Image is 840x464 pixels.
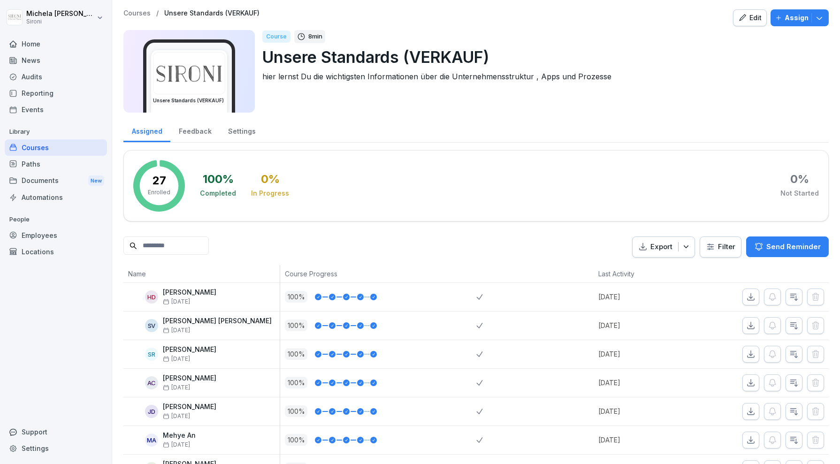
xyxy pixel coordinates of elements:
[5,139,107,156] a: Courses
[88,175,104,186] div: New
[785,13,809,23] p: Assign
[598,349,692,359] p: [DATE]
[163,441,190,448] span: [DATE]
[598,292,692,302] p: [DATE]
[598,435,692,445] p: [DATE]
[26,18,95,25] p: Sironi
[790,174,809,185] div: 0 %
[285,291,307,303] p: 100 %
[598,320,692,330] p: [DATE]
[598,378,692,388] p: [DATE]
[771,9,829,26] button: Assign
[738,13,762,23] div: Edit
[5,156,107,172] a: Paths
[5,52,107,68] a: News
[5,68,107,85] a: Audits
[163,289,216,297] p: [PERSON_NAME]
[285,319,307,331] p: 100 %
[251,189,289,198] div: In Progress
[163,403,216,411] p: [PERSON_NAME]
[5,172,107,190] a: DocumentsNew
[163,298,190,305] span: [DATE]
[220,118,264,142] a: Settings
[145,376,158,389] div: AC
[5,124,107,139] p: Library
[5,440,107,456] a: Settings
[145,319,158,332] div: SV
[308,32,322,41] p: 8 min
[163,413,190,419] span: [DATE]
[285,348,307,360] p: 100 %
[145,290,158,304] div: HD
[632,236,695,258] button: Export
[5,85,107,101] a: Reporting
[163,374,216,382] p: [PERSON_NAME]
[145,348,158,361] div: SR
[156,9,159,17] p: /
[170,118,220,142] a: Feedback
[746,236,829,257] button: Send Reminder
[5,172,107,190] div: Documents
[203,174,234,185] div: 100 %
[5,36,107,52] a: Home
[650,242,672,252] p: Export
[262,45,821,69] p: Unsere Standards (VERKAUF)
[5,101,107,118] a: Events
[163,346,216,354] p: [PERSON_NAME]
[5,227,107,243] a: Employees
[700,237,741,257] button: Filter
[285,434,307,446] p: 100 %
[145,434,158,447] div: MA
[5,424,107,440] div: Support
[5,243,107,260] a: Locations
[285,405,307,417] p: 100 %
[780,189,819,198] div: Not Started
[598,269,687,279] p: Last Activity
[285,269,472,279] p: Course Progress
[148,188,170,197] p: Enrolled
[5,212,107,227] p: People
[164,9,260,17] a: Unsere Standards (VERKAUF)
[26,10,95,18] p: Michela [PERSON_NAME]
[261,174,280,185] div: 0 %
[163,356,190,362] span: [DATE]
[153,175,166,186] p: 27
[153,97,225,104] h3: Unsere Standards (VERKAUF)
[163,327,190,334] span: [DATE]
[145,405,158,418] div: JD
[163,317,272,325] p: [PERSON_NAME] [PERSON_NAME]
[262,71,821,82] p: hier lernst Du die wichtigsten Informationen über die Unternehmensstruktur , Apps und Prozesse
[285,377,307,388] p: 100 %
[123,118,170,142] a: Assigned
[123,9,151,17] a: Courses
[163,384,190,391] span: [DATE]
[5,189,107,205] a: Automations
[733,9,767,26] button: Edit
[200,189,236,198] div: Completed
[163,432,196,440] p: Mehye An
[706,242,735,251] div: Filter
[128,269,275,279] p: Name
[598,406,692,416] p: [DATE]
[766,242,821,252] p: Send Reminder
[262,30,290,43] div: Course
[153,53,225,94] img: lqv555mlp0nk8rvfp4y70ul5.png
